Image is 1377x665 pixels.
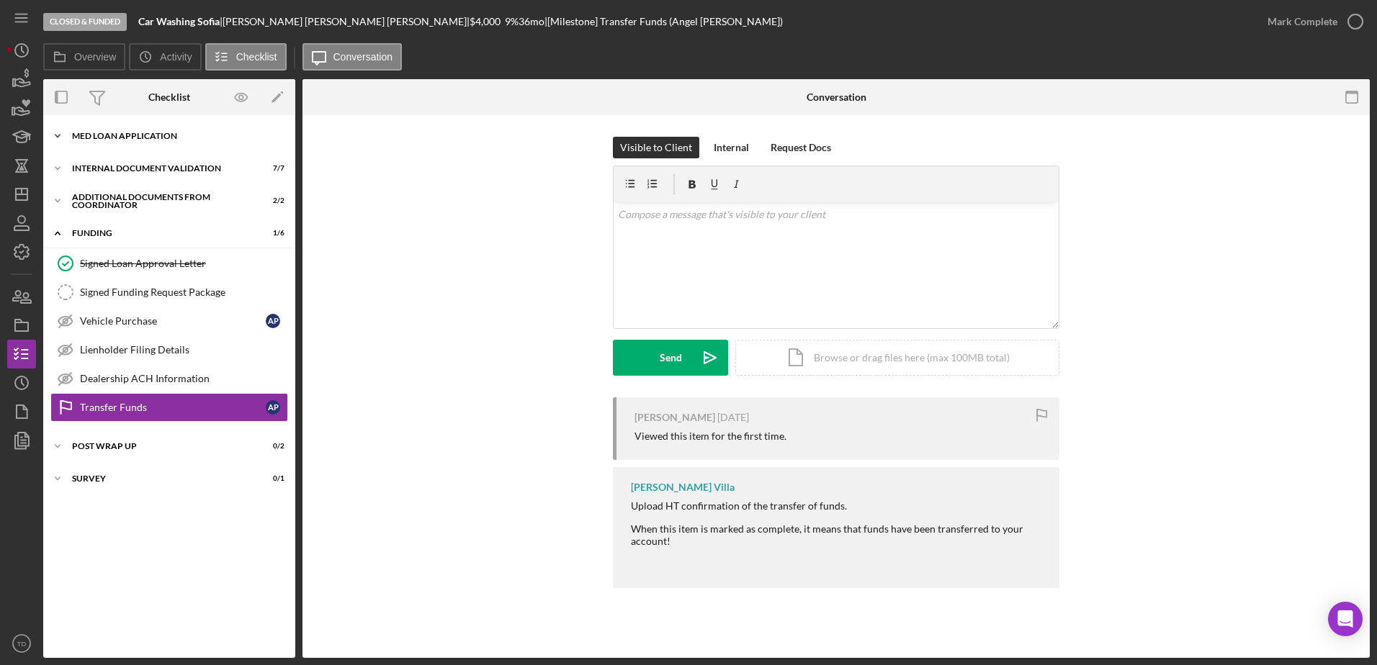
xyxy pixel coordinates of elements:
[302,43,403,71] button: Conversation
[138,15,220,27] b: Car Washing Sofia
[660,340,682,376] div: Send
[74,51,116,63] label: Overview
[80,344,287,356] div: Lienholder Filing Details
[160,51,192,63] label: Activity
[714,137,749,158] div: Internal
[72,164,248,173] div: Internal Document Validation
[634,430,786,442] div: Viewed this item for the first time.
[72,442,248,451] div: Post Wrap Up
[50,393,288,422] a: Transfer FundsAP
[205,43,287,71] button: Checklist
[80,402,266,413] div: Transfer Funds
[707,137,756,158] button: Internal
[717,412,749,423] time: 2024-12-04 18:18
[807,91,866,103] div: Conversation
[544,16,783,27] div: | [Milestone] Transfer Funds (Angel [PERSON_NAME])
[72,474,248,483] div: Survey
[50,335,288,364] a: Lienholder Filing Details
[223,16,470,27] div: [PERSON_NAME] [PERSON_NAME] [PERSON_NAME] |
[266,400,280,415] div: A P
[259,196,284,205] div: 2 / 2
[631,500,1045,512] div: Upload HT confirmation of the transfer of funds.
[634,412,715,423] div: [PERSON_NAME]
[470,16,505,27] div: $4,000
[631,523,1045,569] div: When this item is marked as complete, it means that funds have been transferred to your account!
[80,315,266,327] div: Vehicle Purchase
[148,91,190,103] div: Checklist
[631,481,735,493] div: [PERSON_NAME] Villa
[17,640,27,648] text: TD
[43,43,125,71] button: Overview
[505,16,519,27] div: 9 %
[613,137,699,158] button: Visible to Client
[50,278,288,307] a: Signed Funding Request Package
[43,13,127,31] div: Closed & Funded
[259,474,284,483] div: 0 / 1
[1328,602,1363,636] div: Open Intercom Messenger
[1253,7,1370,36] button: Mark Complete
[259,164,284,173] div: 7 / 7
[129,43,201,71] button: Activity
[138,16,223,27] div: |
[763,137,838,158] button: Request Docs
[72,229,248,237] div: Funding
[259,442,284,451] div: 0 / 2
[259,229,284,237] div: 1 / 6
[72,193,248,209] div: Additional Documents from Coordinator
[50,307,288,335] a: Vehicle PurchaseAP
[333,51,393,63] label: Conversation
[620,137,692,158] div: Visible to Client
[771,137,831,158] div: Request Docs
[519,16,544,27] div: 36 mo
[7,629,36,658] button: TD
[50,364,288,393] a: Dealership ACH Information
[266,314,280,328] div: A P
[50,249,288,278] a: Signed Loan Approval Letter
[236,51,277,63] label: Checklist
[80,258,287,269] div: Signed Loan Approval Letter
[80,286,287,298] div: Signed Funding Request Package
[80,373,287,384] div: Dealership ACH Information
[1268,7,1337,36] div: Mark Complete
[72,132,277,140] div: MED LOAN APPLICATION
[613,340,728,376] button: Send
